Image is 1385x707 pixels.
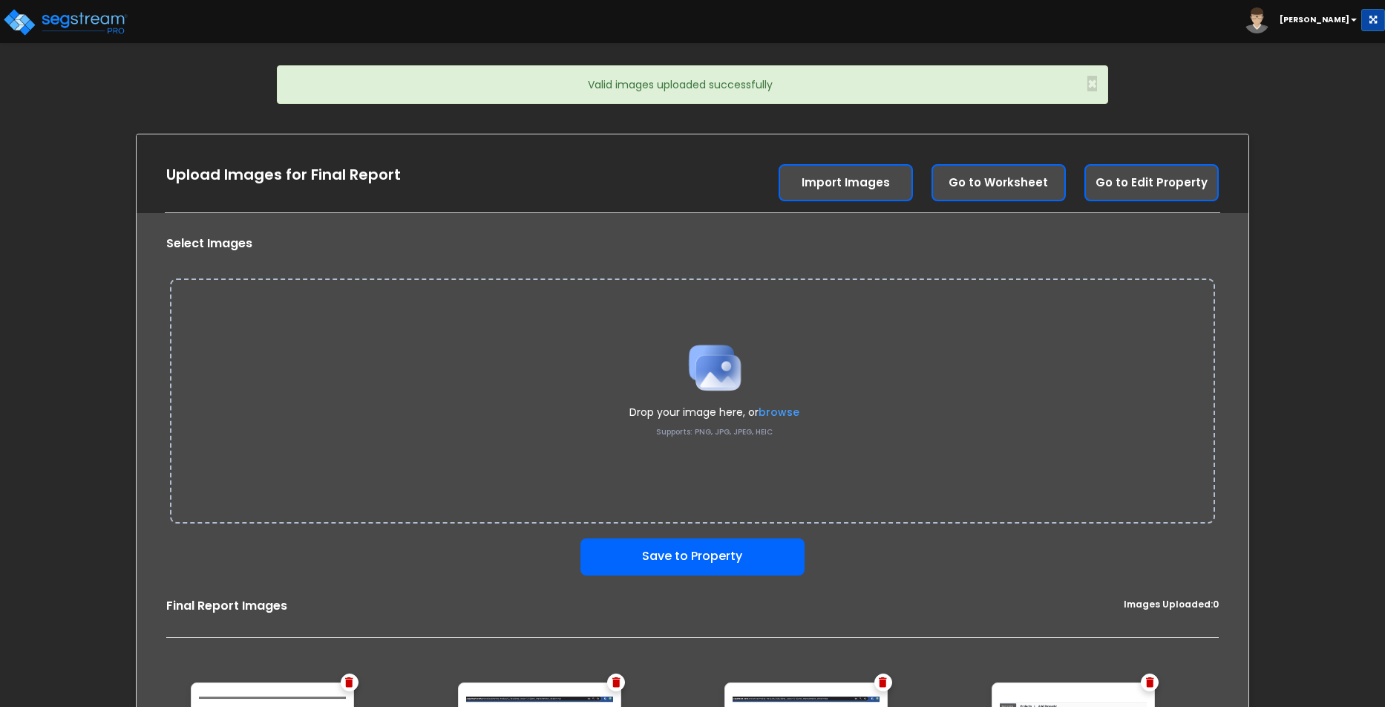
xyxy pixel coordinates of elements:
label: Select Images [166,235,252,252]
img: avatar.png [1244,7,1270,33]
b: [PERSON_NAME] [1280,14,1349,25]
div: Upload Images for Final Report [166,164,401,186]
img: Trash Icon [612,677,621,688]
a: Import Images [779,164,913,201]
label: Images Uploaded: [1124,598,1219,615]
span: 0 [1213,598,1219,610]
img: Trash Icon [1146,677,1154,688]
span: × [1087,73,1097,94]
label: Final Report Images [166,598,287,615]
span: Drop your image here, or [629,405,799,420]
img: Upload Icon [678,330,752,405]
label: browse [759,405,799,420]
button: Save to Property [580,538,805,576]
img: logo_pro_r.png [2,7,128,37]
button: Close [1087,76,1097,91]
a: Go to Worksheet [931,164,1066,201]
label: Supports: PNG, JPG, JPEG, HEIC [656,427,773,437]
span: Valid images uploaded successfully [588,77,773,92]
img: Trash Icon [345,677,353,688]
a: Go to Edit Property [1084,164,1219,201]
img: Trash Icon [879,677,887,688]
